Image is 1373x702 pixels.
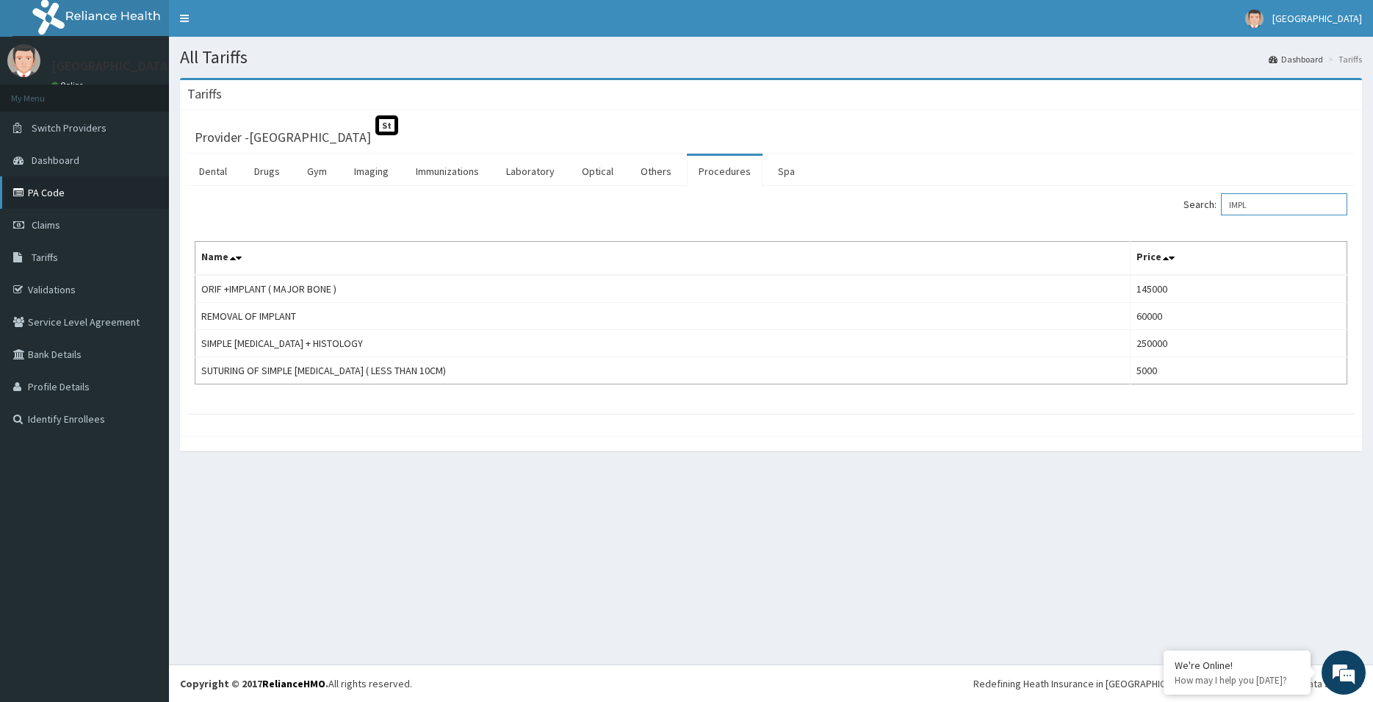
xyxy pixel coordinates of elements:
td: 250000 [1131,330,1347,357]
span: Switch Providers [32,121,107,135]
textarea: Type your message and hit 'Enter' [7,401,280,453]
strong: Copyright © 2017 . [180,677,328,690]
div: We're Online! [1175,659,1300,672]
td: 60000 [1131,303,1347,330]
li: Tariffs [1325,53,1362,65]
th: Name [195,242,1131,276]
h3: Tariffs [187,87,222,101]
td: SUTURING OF SIMPLE [MEDICAL_DATA] ( LESS THAN 10CM) [195,357,1131,384]
span: We're online! [85,185,203,334]
td: SIMPLE [MEDICAL_DATA] + HISTOLOGY [195,330,1131,357]
img: User Image [1245,10,1264,28]
p: [GEOGRAPHIC_DATA] [51,60,173,73]
td: ORIF +IMPLANT ( MAJOR BONE ) [195,275,1131,303]
th: Price [1131,242,1347,276]
a: Gym [295,156,339,187]
div: Minimize live chat window [241,7,276,43]
a: RelianceHMO [262,677,325,690]
a: Procedures [687,156,763,187]
td: REMOVAL OF IMPLANT [195,303,1131,330]
img: User Image [7,44,40,77]
a: Others [629,156,683,187]
label: Search: [1183,193,1347,215]
a: Dashboard [1269,53,1323,65]
div: Chat with us now [76,82,247,101]
p: How may I help you today? [1175,674,1300,687]
span: St [375,115,398,135]
a: Laboratory [494,156,566,187]
span: Dashboard [32,154,79,167]
div: Redefining Heath Insurance in [GEOGRAPHIC_DATA] using Telemedicine and Data Science! [973,676,1362,691]
a: Immunizations [404,156,491,187]
span: [GEOGRAPHIC_DATA] [1272,12,1362,25]
footer: All rights reserved. [169,665,1373,702]
h3: Provider - [GEOGRAPHIC_DATA] [195,131,371,144]
h1: All Tariffs [180,48,1362,67]
a: Spa [766,156,807,187]
a: Dental [187,156,239,187]
a: Imaging [342,156,400,187]
td: 145000 [1131,275,1347,303]
input: Search: [1221,193,1347,215]
span: Claims [32,218,60,232]
img: d_794563401_company_1708531726252_794563401 [27,74,60,110]
td: 5000 [1131,357,1347,384]
span: Tariffs [32,251,58,264]
a: Optical [570,156,625,187]
a: Drugs [242,156,292,187]
a: Online [51,80,87,90]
